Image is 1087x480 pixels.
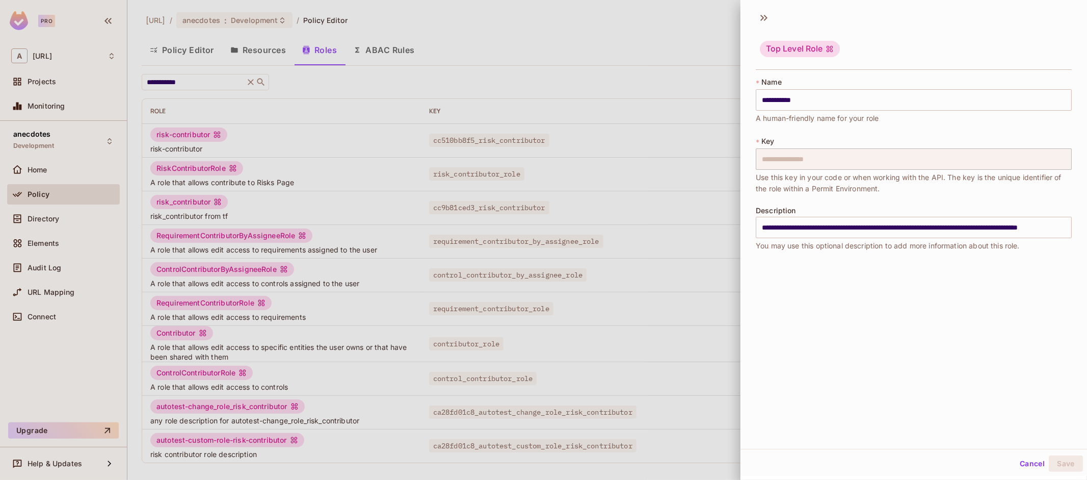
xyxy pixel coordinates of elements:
[760,41,840,57] div: Top Level Role
[1049,456,1083,472] button: Save
[756,172,1072,194] span: Use this key in your code or when working with the API. The key is the unique identifier of the r...
[756,207,796,215] span: Description
[756,113,879,124] span: A human-friendly name for your role
[761,137,774,145] span: Key
[756,240,1020,251] span: You may use this optional description to add more information about this role.
[761,78,782,86] span: Name
[1016,456,1049,472] button: Cancel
